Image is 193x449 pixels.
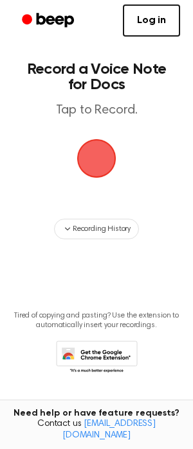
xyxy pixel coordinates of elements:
[62,419,156,440] a: [EMAIL_ADDRESS][DOMAIN_NAME]
[13,8,86,33] a: Beep
[10,311,183,330] p: Tired of copying and pasting? Use the extension to automatically insert your recordings.
[73,223,131,235] span: Recording History
[77,139,116,178] img: Beep Logo
[8,419,185,441] span: Contact us
[23,62,170,92] h1: Record a Voice Note for Docs
[23,103,170,119] p: Tap to Record.
[54,219,139,239] button: Recording History
[123,4,180,37] a: Log in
